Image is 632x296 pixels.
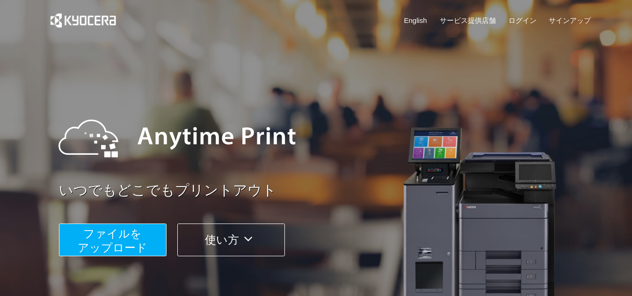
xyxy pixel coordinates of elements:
[78,227,147,254] span: ファイルを ​​アップロード
[404,15,427,25] a: English
[59,180,597,201] a: いつでもどこでもプリントアウト
[549,15,591,25] a: サインアップ
[177,224,285,256] button: 使い方
[59,224,167,256] button: ファイルを​​アップロード
[440,15,496,25] a: サービス提供店舗
[509,15,537,25] a: ログイン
